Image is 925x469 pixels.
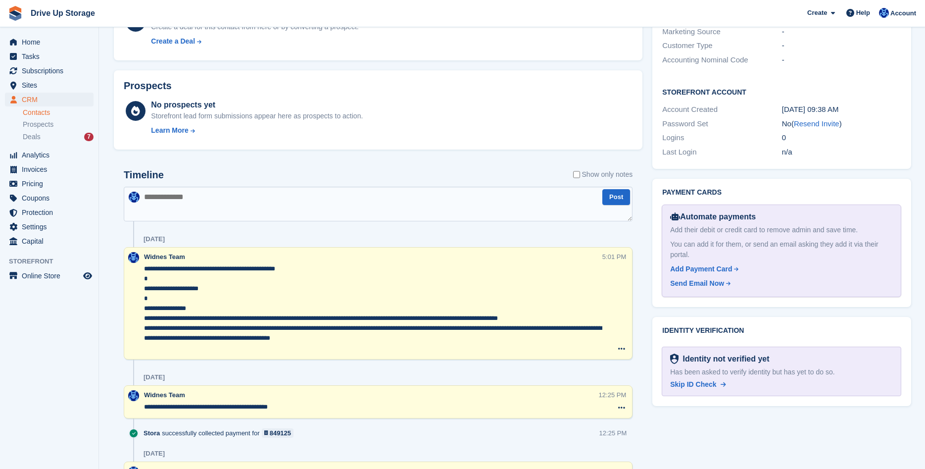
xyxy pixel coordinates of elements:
span: Home [22,35,81,49]
div: - [782,40,901,52]
a: menu [5,148,94,162]
a: menu [5,206,94,219]
a: menu [5,50,94,63]
a: Create a Deal [151,36,358,47]
a: Learn More [151,125,363,136]
h2: Identity verification [662,327,901,335]
span: Analytics [22,148,81,162]
a: menu [5,35,94,49]
span: Prospects [23,120,53,129]
div: [DATE] [144,450,165,458]
span: Online Store [22,269,81,283]
a: menu [5,78,94,92]
div: Has been asked to verify identity but has yet to do so. [670,367,893,377]
div: - [782,26,901,38]
div: No prospects yet [151,99,363,111]
span: Coupons [22,191,81,205]
div: Create a Deal [151,36,195,47]
span: ( ) [791,119,842,128]
div: Identity not verified yet [679,353,769,365]
a: menu [5,162,94,176]
a: Prospects [23,119,94,130]
span: Settings [22,220,81,234]
div: Add Payment Card [670,264,732,274]
span: CRM [22,93,81,106]
span: Skip ID Check [670,380,716,388]
div: n/a [782,147,901,158]
div: 5:01 PM [602,252,626,261]
div: - [782,54,901,66]
div: [DATE] [144,373,165,381]
a: Preview store [82,270,94,282]
span: Capital [22,234,81,248]
div: 12:25 PM [599,428,627,438]
span: Stora [144,428,160,438]
div: Create a deal for this contact from here or by converting a prospect. [151,22,358,32]
div: 12:25 PM [599,390,627,400]
a: Contacts [23,108,94,117]
div: 0 [782,132,901,144]
span: Protection [22,206,81,219]
span: Help [856,8,870,18]
div: Send Email Now [670,278,724,289]
a: Resend Invite [794,119,839,128]
a: 849125 [262,428,294,438]
div: Logins [662,132,781,144]
label: Show only notes [573,169,633,180]
img: Widnes Team [129,192,140,203]
div: [DATE] 09:38 AM [782,104,901,115]
span: Storefront [9,257,98,266]
div: Account Created [662,104,781,115]
div: successfully collected payment for [144,428,298,438]
div: Customer Type [662,40,781,52]
span: Sites [22,78,81,92]
h2: Timeline [124,169,164,181]
div: Learn More [151,125,188,136]
div: Last Login [662,147,781,158]
div: Marketing Source [662,26,781,38]
div: [DATE] [144,235,165,243]
a: menu [5,64,94,78]
a: Deals 7 [23,132,94,142]
span: Tasks [22,50,81,63]
h2: Storefront Account [662,87,901,97]
a: menu [5,234,94,248]
a: menu [5,93,94,106]
h2: Payment cards [662,189,901,197]
img: stora-icon-8386f47178a22dfd0bd8f6a31ec36ba5ce8667c1dd55bd0f319d3a0aa187defe.svg [8,6,23,21]
span: Widnes Team [144,391,185,399]
input: Show only notes [573,169,580,180]
a: menu [5,177,94,191]
div: 7 [84,133,94,141]
button: Post [602,189,630,206]
img: Widnes Team [128,252,139,263]
div: You can add it for them, or send an email asking they add it via their portal. [670,239,893,260]
span: Widnes Team [144,253,185,261]
span: Deals [23,132,41,142]
div: Accounting Nominal Code [662,54,781,66]
img: Widnes Team [879,8,889,18]
h2: Prospects [124,80,172,92]
a: menu [5,191,94,205]
div: No [782,118,901,130]
div: Password Set [662,118,781,130]
img: Widnes Team [128,390,139,401]
div: Automate payments [670,211,893,223]
div: Add their debit or credit card to remove admin and save time. [670,225,893,235]
a: Drive Up Storage [27,5,99,21]
span: Account [890,8,916,18]
a: Skip ID Check [670,379,726,390]
div: 849125 [270,428,291,438]
div: Storefront lead form submissions appear here as prospects to action. [151,111,363,121]
span: Subscriptions [22,64,81,78]
a: Add Payment Card [670,264,889,274]
a: menu [5,269,94,283]
a: menu [5,220,94,234]
img: Identity Verification Ready [670,354,679,365]
span: Create [807,8,827,18]
span: Invoices [22,162,81,176]
span: Pricing [22,177,81,191]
